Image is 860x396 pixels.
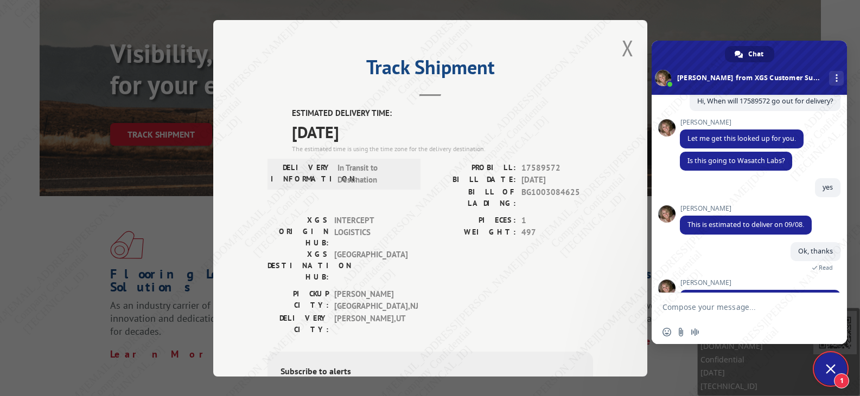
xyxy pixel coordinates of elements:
span: Ok, thanks [798,246,833,256]
span: Let me get this looked up for you. [687,134,796,143]
span: BG1003084625 [521,186,593,209]
div: Subscribe to alerts [281,364,580,380]
span: 1 [834,373,849,388]
span: Chat [748,46,763,62]
a: Close chat [814,353,847,385]
label: PIECES: [430,214,516,226]
label: BILL DATE: [430,174,516,186]
span: Send a file [677,328,685,336]
label: ESTIMATED DELIVERY TIME: [292,107,593,120]
span: Insert an emoji [662,328,671,336]
label: WEIGHT: [430,226,516,239]
span: Hi, When will 17589572 go out for delivery? [697,96,833,106]
span: 497 [521,226,593,239]
span: This is estimated to deliver on 09/08. [687,220,804,229]
span: [PERSON_NAME] [680,205,812,212]
label: PICKUP CITY: [267,288,329,312]
h2: Track Shipment [267,60,593,80]
label: BILL OF LADING: [430,186,516,209]
span: [PERSON_NAME][GEOGRAPHIC_DATA] , NJ [334,288,407,312]
span: [PERSON_NAME] , UT [334,312,407,335]
span: 1 [521,214,593,226]
label: PROBILL: [430,161,516,174]
label: DELIVERY INFORMATION: [271,161,332,186]
a: Chat [725,46,774,62]
label: XGS ORIGIN HUB: [267,214,329,248]
textarea: Compose your message... [662,293,814,320]
span: [DATE] [521,174,593,186]
div: The estimated time is using the time zone for the delivery destination. [292,144,593,153]
span: Audio message [691,328,699,336]
span: Read [819,264,833,271]
span: yes [823,183,833,192]
span: [GEOGRAPHIC_DATA] [334,248,407,282]
span: 17589572 [521,161,593,174]
span: Is this going to Wasatch Labs? [687,156,785,165]
span: In Transit to Destination [337,161,411,186]
label: XGS DESTINATION HUB: [267,248,329,282]
span: INTERCEPT LOGISTICS [334,214,407,248]
button: Close modal [622,34,634,62]
span: [PERSON_NAME] [680,119,804,126]
label: DELIVERY CITY: [267,312,329,335]
span: [PERSON_NAME] [680,279,840,287]
span: [DATE] [292,119,593,144]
